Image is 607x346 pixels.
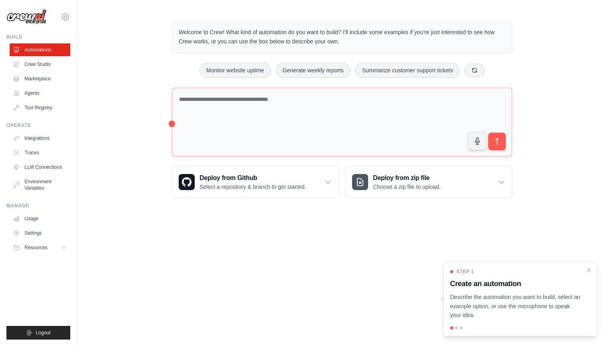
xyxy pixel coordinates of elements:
a: LLM Connections [10,161,70,174]
p: Choose a zip file to upload. [373,183,441,191]
a: Traces [10,146,70,159]
span: Resources [24,244,47,251]
button: Logout [6,326,70,340]
span: Logout [36,330,51,336]
div: Manage [6,203,70,209]
h3: Deploy from zip file [373,173,441,183]
button: Resources [10,241,70,254]
button: Generate weekly reports [276,63,351,78]
a: Tool Registry [10,101,70,114]
div: Operate [6,122,70,129]
p: Describe the automation you want to build, select an example option, or use the microphone to spe... [450,293,581,320]
p: Welcome to Crew! What kind of automation do you want to build? I'll include some examples if you'... [179,28,505,46]
img: Logo [6,9,47,25]
p: Select a repository & branch to get started. [200,183,306,191]
span: Step 1 [456,268,474,275]
a: Crew Studio [10,58,70,71]
h3: Create an automation [450,278,581,289]
a: Integrations [10,132,70,145]
button: Close walkthrough [586,267,592,273]
a: Marketplace [10,72,70,85]
a: Settings [10,227,70,240]
h3: Deploy from Github [200,173,306,183]
div: Build [6,34,70,40]
button: Monitor website uptime [200,63,271,78]
a: Automations [10,43,70,56]
a: Environment Variables [10,175,70,194]
a: Agents [10,87,70,100]
button: Summarize customer support tickets [355,63,460,78]
a: Usage [10,212,70,225]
